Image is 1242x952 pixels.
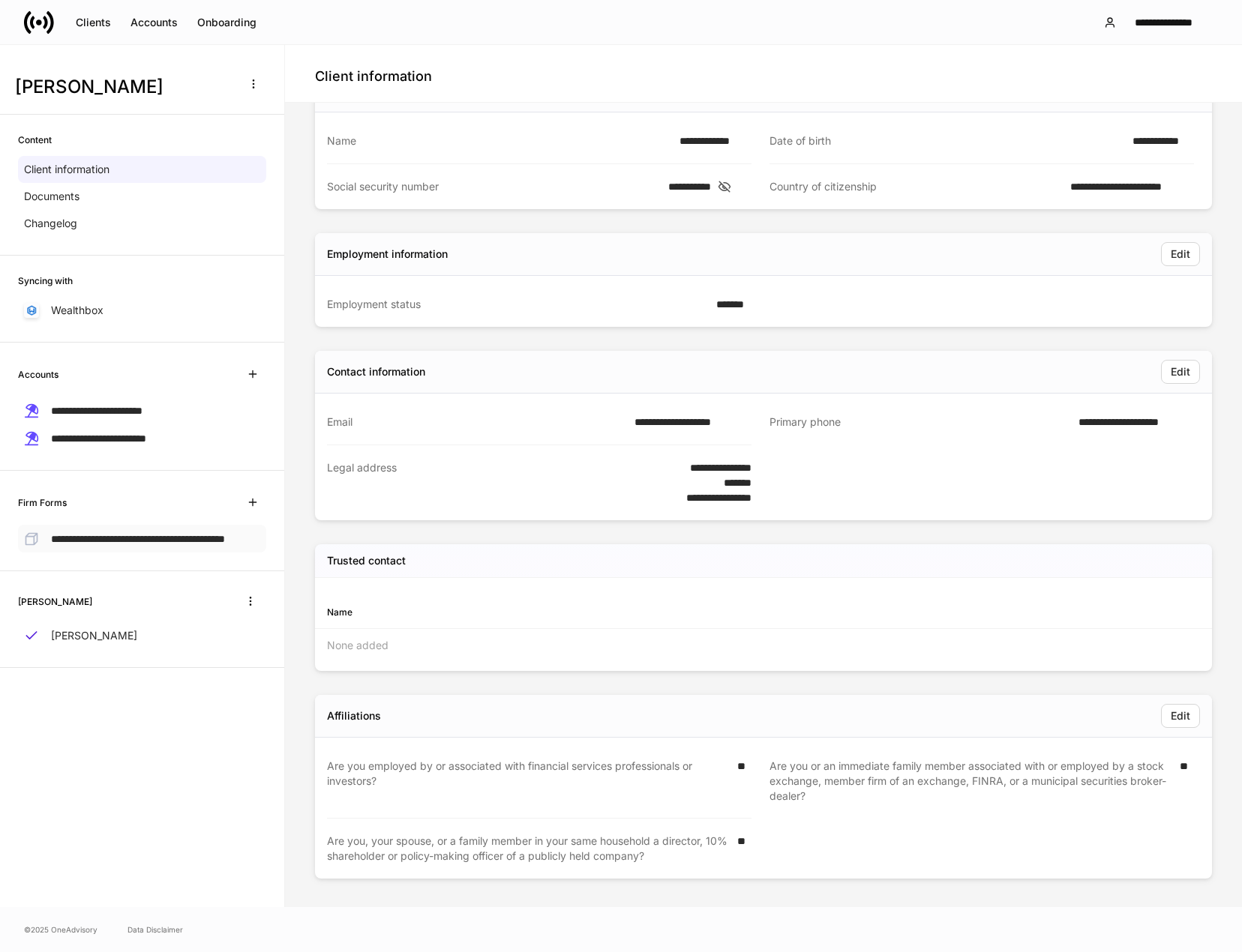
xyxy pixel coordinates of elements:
div: Accounts [130,17,178,28]
div: Affiliations [327,708,381,723]
p: Changelog [24,216,77,231]
div: Country of citizenship [769,179,1061,194]
h6: Firm Forms [18,495,67,510]
h5: Trusted contact [327,553,406,568]
p: Wealthbox [51,303,103,318]
div: Legal address [327,460,640,505]
div: Social security number [327,179,659,194]
h3: [PERSON_NAME] [15,75,232,99]
button: Edit [1161,242,1200,266]
a: Documents [18,183,266,210]
div: Contact information [327,364,425,379]
a: Wealthbox [18,297,266,324]
span: © 2025 OneAdvisory [24,924,97,936]
div: Name [327,605,763,619]
h6: [PERSON_NAME] [18,594,92,609]
div: Date of birth [769,133,1123,148]
a: Data Disclaimer [127,924,183,936]
button: Clients [66,10,121,34]
button: Edit [1161,360,1200,384]
div: Primary phone [769,415,1069,430]
p: Documents [24,189,79,204]
div: Clients [76,17,111,28]
div: Edit [1171,367,1190,377]
div: Name [327,133,670,148]
h4: Client information [315,67,432,85]
div: None added [315,629,1212,662]
h6: Syncing with [18,274,73,288]
a: Changelog [18,210,266,237]
div: Employment status [327,297,707,312]
h6: Accounts [18,367,58,382]
button: Onboarding [187,10,266,34]
button: Accounts [121,10,187,34]
button: Edit [1161,704,1200,728]
a: Client information [18,156,266,183]
div: Employment information [327,247,448,262]
div: Are you, your spouse, or a family member in your same household a director, 10% shareholder or po... [327,834,728,864]
p: [PERSON_NAME] [51,628,137,643]
h6: Content [18,133,52,147]
div: Edit [1171,711,1190,721]
div: Are you employed by or associated with financial services professionals or investors? [327,759,728,803]
div: Email [327,415,625,430]
div: Are you or an immediate family member associated with or employed by a stock exchange, member fir... [769,759,1171,804]
a: [PERSON_NAME] [18,622,266,649]
div: Edit [1171,249,1190,259]
div: Onboarding [197,17,256,28]
p: Client information [24,162,109,177]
